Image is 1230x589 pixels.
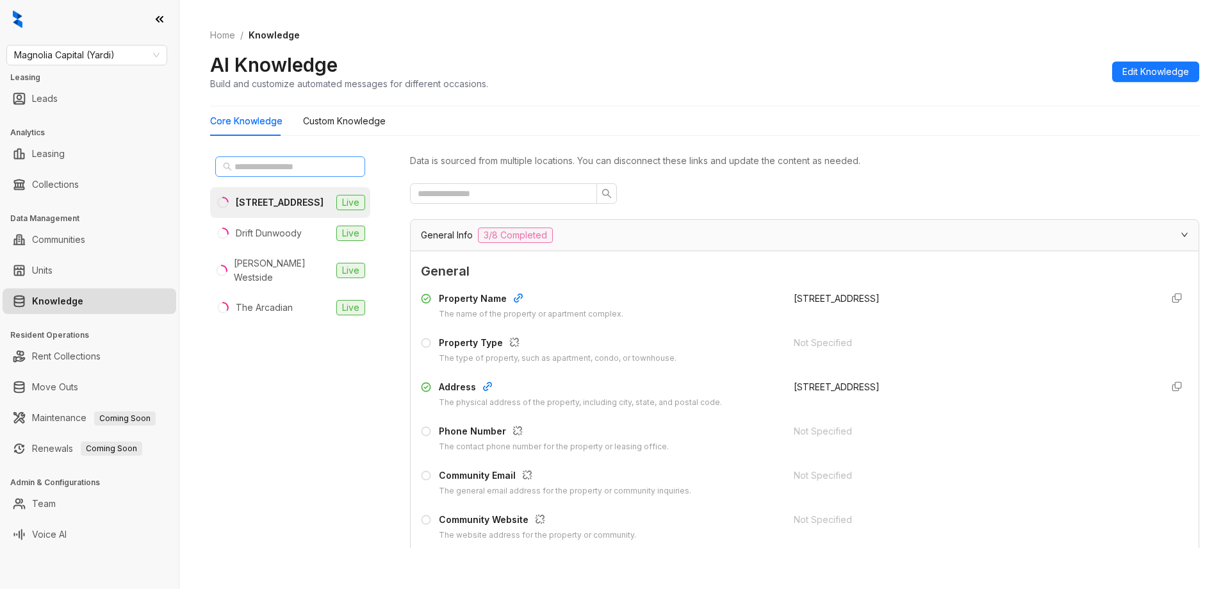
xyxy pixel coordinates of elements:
div: Not Specified [794,469,1151,483]
a: Home [208,28,238,42]
div: Not Specified [794,513,1151,527]
div: The general email address for the property or community inquiries. [439,485,691,497]
a: Move Outs [32,374,78,400]
div: Custom Knowledge [303,114,386,128]
span: Edit Knowledge [1122,65,1189,79]
div: [STREET_ADDRESS] [236,195,324,210]
li: Move Outs [3,374,176,400]
a: Leads [32,86,58,112]
a: Voice AI [32,522,67,547]
li: Maintenance [3,405,176,431]
span: General Info [421,228,473,242]
img: logo [13,10,22,28]
div: Not Specified [794,424,1151,438]
div: Drift Dunwoody [236,226,302,240]
div: Data is sourced from multiple locations. You can disconnect these links and update the content as... [410,154,1199,168]
li: Leasing [3,141,176,167]
div: The name of the property or apartment complex. [439,308,623,320]
span: Coming Soon [81,442,142,456]
span: Live [336,263,365,278]
li: Renewals [3,436,176,461]
a: Team [32,491,56,517]
span: Knowledge [249,29,300,40]
div: The type of property, such as apartment, condo, or townhouse. [439,353,676,365]
span: Coming Soon [94,411,156,426]
span: General [421,261,1188,281]
li: Leads [3,86,176,112]
h3: Data Management [10,213,179,224]
span: search [223,162,232,171]
span: Live [336,300,365,315]
div: Address [439,380,722,397]
h3: Leasing [10,72,179,83]
div: The Arcadian [236,301,293,315]
a: Collections [32,172,79,197]
div: Property Name [439,292,623,308]
li: / [240,28,243,42]
li: Voice AI [3,522,176,547]
a: Rent Collections [32,344,101,369]
span: expanded [1181,231,1188,238]
li: Communities [3,227,176,253]
li: Knowledge [3,288,176,314]
div: The contact phone number for the property or leasing office. [439,441,669,453]
div: Phone Number [439,424,669,441]
div: Property Type [439,336,676,353]
h3: Admin & Configurations [10,477,179,488]
div: Core Knowledge [210,114,283,128]
li: Team [3,491,176,517]
div: Not Specified [794,336,1151,350]
a: Knowledge [32,288,83,314]
div: Community Email [439,469,691,485]
span: [STREET_ADDRESS] [794,293,880,304]
li: Rent Collections [3,344,176,369]
div: General Info3/8 Completed [411,220,1199,251]
div: The website address for the property or community. [439,529,636,542]
button: Edit Knowledge [1112,62,1199,82]
div: The physical address of the property, including city, state, and postal code. [439,397,722,409]
li: Units [3,258,176,283]
span: 3/8 Completed [478,228,553,243]
a: Units [32,258,53,283]
div: Build and customize automated messages for different occasions. [210,77,488,90]
div: [STREET_ADDRESS] [794,380,1151,394]
span: Live [336,195,365,210]
span: search [602,188,612,199]
span: Live [336,226,365,241]
h2: AI Knowledge [210,53,338,77]
h3: Analytics [10,127,179,138]
li: Collections [3,172,176,197]
a: Communities [32,227,85,253]
span: Magnolia Capital (Yardi) [14,46,160,65]
a: RenewalsComing Soon [32,436,142,461]
h3: Resident Operations [10,329,179,341]
div: [PERSON_NAME] Westside [234,256,331,285]
a: Leasing [32,141,65,167]
div: Community Website [439,513,636,529]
